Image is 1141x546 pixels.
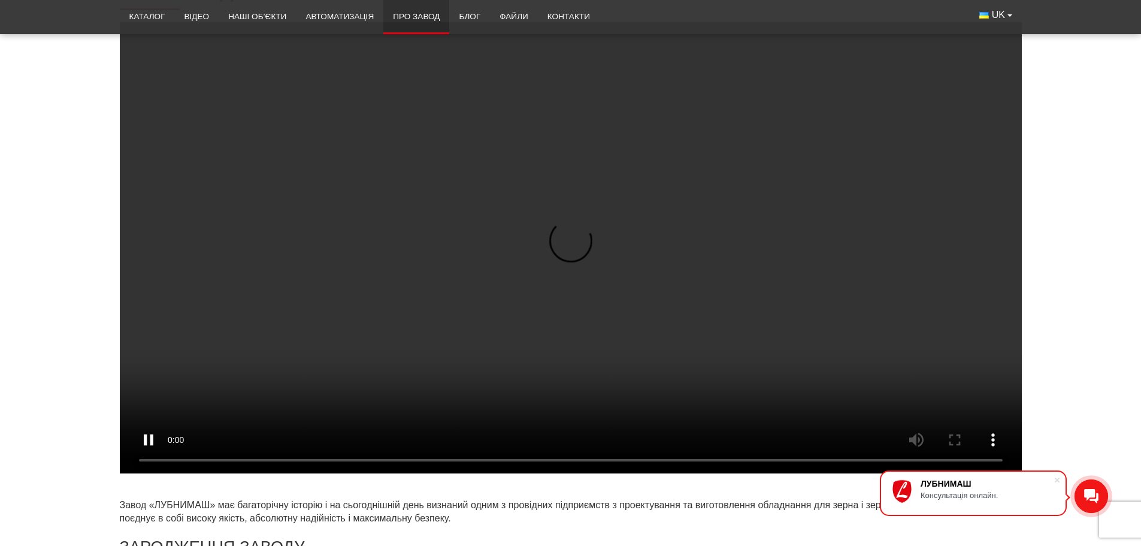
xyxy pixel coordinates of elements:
p: Завод «ЛУБНИМАШ» має багаторічну історію і на сьогоднішній день визнаний одним з провідних підпри... [120,499,1022,526]
a: Блог [449,4,490,30]
a: Каталог [120,4,175,30]
div: Консультація онлайн. [921,491,1054,500]
img: Українська [979,12,989,19]
div: ЛУБНИМАШ [921,479,1054,488]
span: UK [992,8,1005,22]
a: Файли [490,4,538,30]
a: Про завод [383,4,449,30]
a: Автоматизація [296,4,383,30]
a: Наші об’єкти [219,4,296,30]
a: Контакти [538,4,600,30]
button: UK [970,4,1021,26]
a: Відео [175,4,219,30]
